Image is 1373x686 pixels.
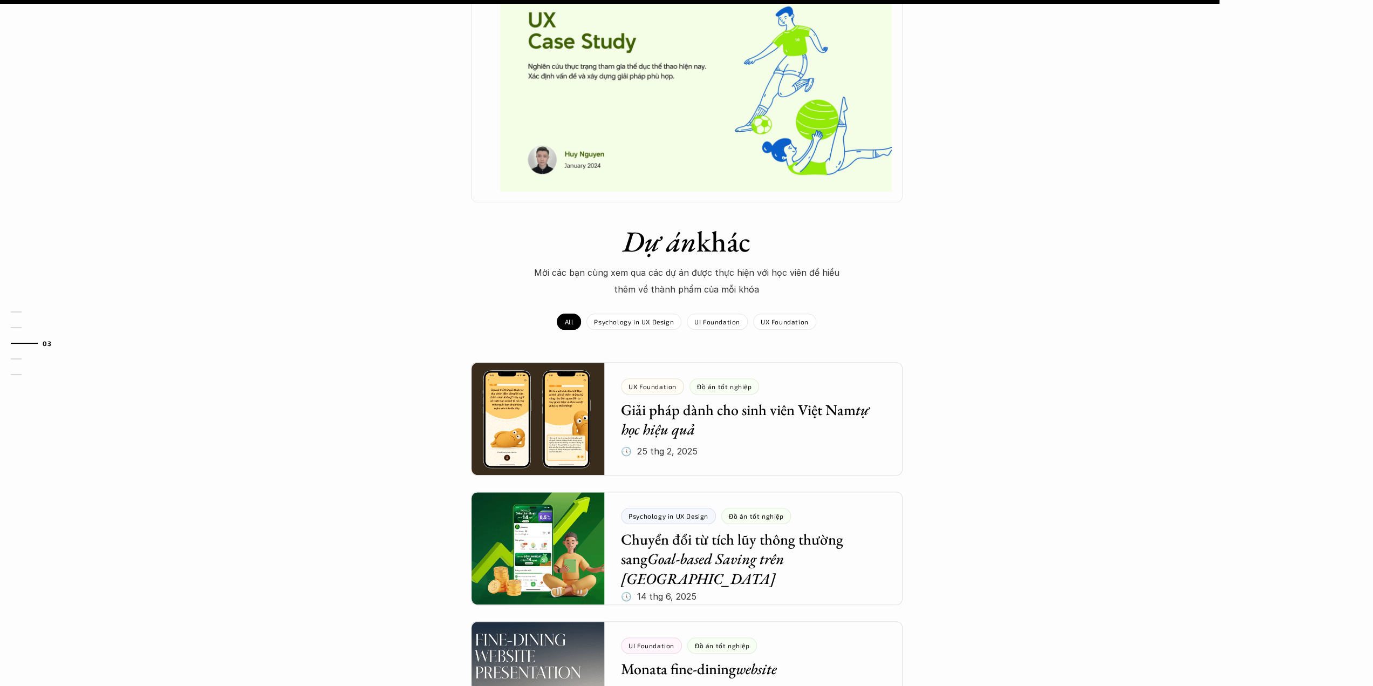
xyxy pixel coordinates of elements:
h1: khác [498,224,876,259]
a: Psychology in UX DesignĐồ án tốt nghiệpChuyển đổi từ tích lũy thông thường sangGoal-based Saving ... [471,492,903,605]
em: Dự án [623,222,696,260]
a: 03 [11,337,62,350]
p: UX Foundation [761,318,809,325]
p: Psychology in UX Design [594,318,674,325]
p: UI Foundation [694,318,740,325]
p: Mời các bạn cùng xem qua các dự án được thực hiện với học viên để hiểu thêm về thành phẩm của mỗi... [525,264,849,297]
a: UX FoundationĐồ án tốt nghiệpGiải pháp dành cho sinh viên Việt Namtự học hiệu quả🕔 25 thg 2, 2025 [471,362,903,476]
p: All [564,318,573,325]
strong: 03 [43,339,51,347]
